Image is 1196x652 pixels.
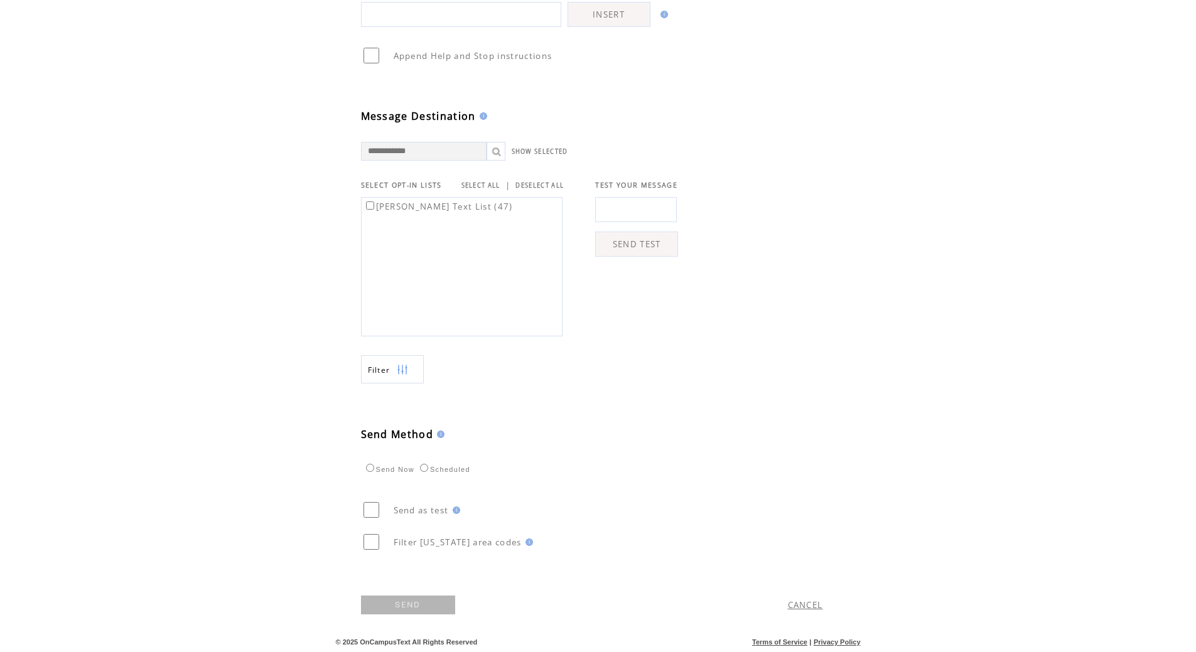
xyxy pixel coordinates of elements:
span: Send Method [361,427,434,441]
span: Filter [US_STATE] area codes [394,537,522,548]
img: filters.png [397,356,408,384]
input: Scheduled [420,464,428,472]
span: Message Destination [361,109,476,123]
a: Privacy Policy [814,638,861,646]
span: SELECT OPT-IN LISTS [361,181,442,190]
label: [PERSON_NAME] Text List (47) [364,201,513,212]
a: INSERT [568,2,650,27]
a: SEND [361,596,455,614]
img: help.gif [522,538,533,546]
span: © 2025 OnCampusText All Rights Reserved [336,638,478,646]
a: CANCEL [788,599,823,611]
a: DESELECT ALL [515,181,564,190]
a: SELECT ALL [461,181,500,190]
label: Send Now [363,466,414,473]
img: help.gif [657,11,668,18]
img: help.gif [476,112,487,120]
span: | [505,179,510,191]
a: SEND TEST [595,232,678,257]
img: help.gif [449,506,460,514]
input: [PERSON_NAME] Text List (47) [366,201,374,210]
a: Terms of Service [752,638,807,646]
img: help.gif [433,430,444,438]
span: Append Help and Stop instructions [394,50,552,61]
span: Show filters [368,365,391,375]
span: | [809,638,811,646]
span: Send as test [394,505,449,516]
span: TEST YOUR MESSAGE [595,181,677,190]
a: SHOW SELECTED [512,147,568,156]
input: Send Now [366,464,374,472]
a: Filter [361,355,424,383]
label: Scheduled [417,466,470,473]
